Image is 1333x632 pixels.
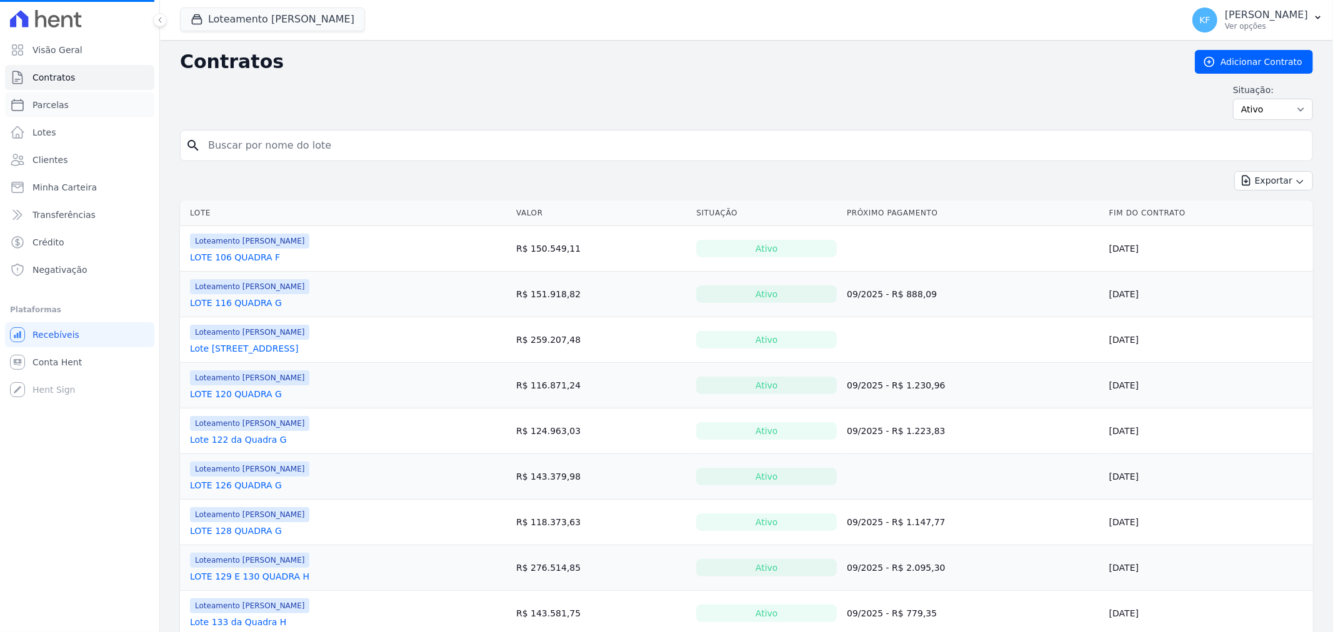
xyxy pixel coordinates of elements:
[190,598,309,613] span: Loteamento [PERSON_NAME]
[190,570,309,583] a: LOTE 129 E 130 QUADRA H
[1104,545,1313,591] td: [DATE]
[32,71,75,84] span: Contratos
[5,257,154,282] a: Negativação
[190,388,282,400] a: LOTE 120 QUADRA G
[1104,454,1313,500] td: [DATE]
[32,99,69,111] span: Parcelas
[691,200,842,226] th: Situação
[1104,408,1313,454] td: [DATE]
[190,416,309,431] span: Loteamento [PERSON_NAME]
[190,525,282,537] a: LOTE 128 QUADRA G
[1199,16,1210,24] span: KF
[511,500,691,545] td: R$ 118.373,63
[1104,363,1313,408] td: [DATE]
[1225,9,1308,21] p: [PERSON_NAME]
[190,279,309,294] span: Loteamento [PERSON_NAME]
[5,175,154,200] a: Minha Carteira
[32,209,96,221] span: Transferências
[847,289,937,299] a: 09/2025 - R$ 888,09
[696,513,837,531] div: Ativo
[1225,21,1308,31] p: Ver opções
[511,408,691,454] td: R$ 124.963,03
[32,236,64,249] span: Crédito
[1233,84,1313,96] label: Situação:
[696,240,837,257] div: Ativo
[1104,200,1313,226] th: Fim do Contrato
[511,363,691,408] td: R$ 116.871,24
[32,44,82,56] span: Visão Geral
[696,422,837,440] div: Ativo
[190,234,309,249] span: Loteamento [PERSON_NAME]
[190,507,309,522] span: Loteamento [PERSON_NAME]
[190,462,309,476] span: Loteamento [PERSON_NAME]
[847,608,937,618] a: 09/2025 - R$ 779,35
[180,200,511,226] th: Lote
[511,272,691,317] td: R$ 151.918,82
[180,7,365,31] button: Loteamento [PERSON_NAME]
[180,51,1175,73] h2: Contratos
[5,120,154,145] a: Lotes
[847,517,946,527] a: 09/2025 - R$ 1.147,77
[696,377,837,394] div: Ativo
[5,37,154,62] a: Visão Geral
[190,370,309,385] span: Loteamento [PERSON_NAME]
[5,147,154,172] a: Clientes
[32,328,79,341] span: Recebíveis
[511,317,691,363] td: R$ 259.207,48
[190,325,309,340] span: Loteamento [PERSON_NAME]
[511,226,691,272] td: R$ 150.549,11
[5,322,154,347] a: Recebíveis
[190,297,282,309] a: LOTE 116 QUADRA G
[1182,2,1333,37] button: KF [PERSON_NAME] Ver opções
[1104,272,1313,317] td: [DATE]
[696,559,837,576] div: Ativo
[190,342,299,355] a: Lote [STREET_ADDRESS]
[696,331,837,348] div: Ativo
[32,126,56,139] span: Lotes
[5,202,154,227] a: Transferências
[186,138,201,153] i: search
[1234,171,1313,190] button: Exportar
[5,230,154,255] a: Crédito
[511,200,691,226] th: Valor
[190,616,286,628] a: Lote 133 da Quadra H
[511,454,691,500] td: R$ 143.379,98
[847,380,946,390] a: 09/2025 - R$ 1.230,96
[1104,317,1313,363] td: [DATE]
[32,181,97,194] span: Minha Carteira
[5,92,154,117] a: Parcelas
[32,154,67,166] span: Clientes
[842,200,1104,226] th: Próximo Pagamento
[511,545,691,591] td: R$ 276.514,85
[1104,226,1313,272] td: [DATE]
[190,479,282,491] a: LOTE 126 QUADRA G
[847,426,946,436] a: 09/2025 - R$ 1.223,83
[32,356,82,368] span: Conta Hent
[32,264,87,276] span: Negativação
[847,563,946,573] a: 09/2025 - R$ 2.095,30
[696,605,837,622] div: Ativo
[696,285,837,303] div: Ativo
[10,302,149,317] div: Plataformas
[190,251,280,264] a: LOTE 106 QUADRA F
[1195,50,1313,74] a: Adicionar Contrato
[5,65,154,90] a: Contratos
[201,133,1307,158] input: Buscar por nome do lote
[190,433,287,446] a: Lote 122 da Quadra G
[5,350,154,375] a: Conta Hent
[1104,500,1313,545] td: [DATE]
[696,468,837,485] div: Ativo
[190,553,309,568] span: Loteamento [PERSON_NAME]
